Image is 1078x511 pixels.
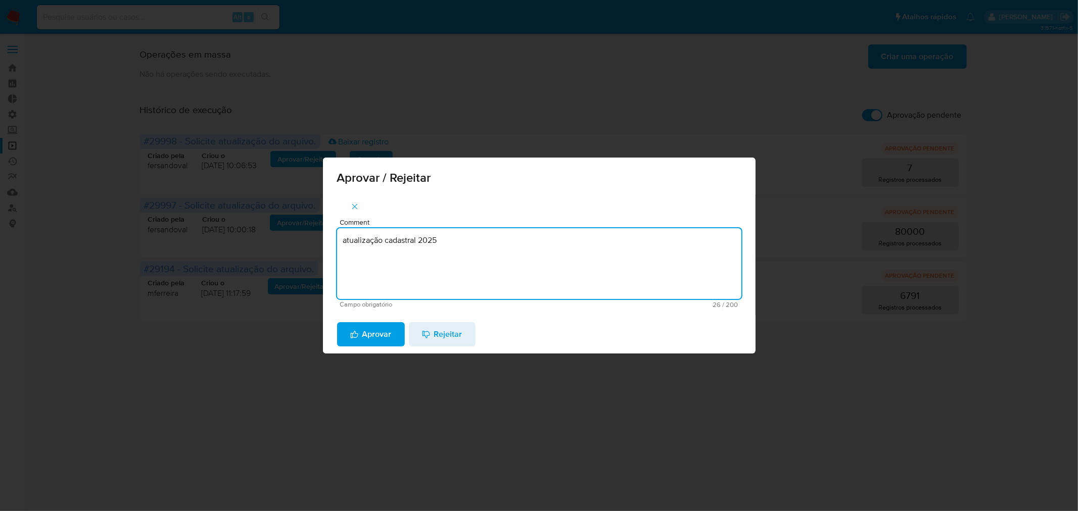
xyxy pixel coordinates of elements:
span: Aprovar [350,323,392,345]
button: Rejeitar [409,322,476,346]
button: Aprovar [337,322,405,346]
span: Rejeitar [422,323,462,345]
span: Campo obrigatório [340,301,539,308]
span: Comment [340,219,744,226]
span: Máximo 200 caracteres [539,301,738,308]
textarea: atualização cadastral 2025 [337,228,741,299]
span: Aprovar / Rejeitar [337,172,741,184]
